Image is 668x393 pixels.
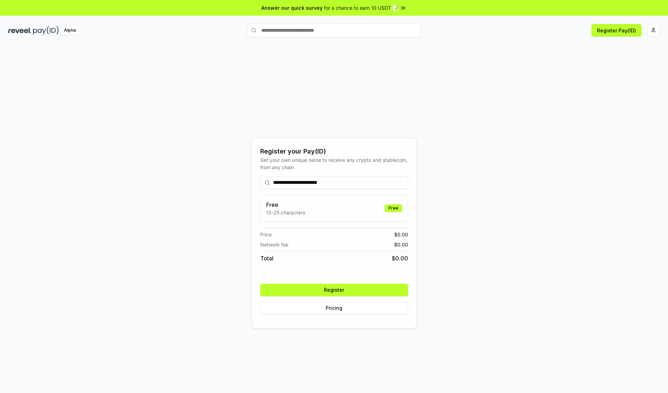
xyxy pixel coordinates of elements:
[260,302,408,314] button: Pricing
[260,284,408,296] button: Register
[394,241,408,248] span: $ 0.00
[260,241,288,248] span: Network fee
[591,24,642,37] button: Register Pay(ID)
[260,231,272,238] span: Price
[266,201,305,209] h3: Free
[60,26,80,35] div: Alpha
[266,209,305,216] p: 13-25 characters
[33,26,59,35] img: pay_id
[261,4,323,11] span: Answer our quick survey
[260,254,273,262] span: Total
[8,26,32,35] img: reveel_dark
[394,231,408,238] span: $ 0.00
[260,147,408,156] div: Register your Pay(ID)
[385,204,402,212] div: Free
[260,156,408,171] div: Get your own unique name to receive any crypto and stablecoin, from any chain
[392,254,408,262] span: $ 0.00
[324,4,398,11] span: for a chance to earn 10 USDT 📝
